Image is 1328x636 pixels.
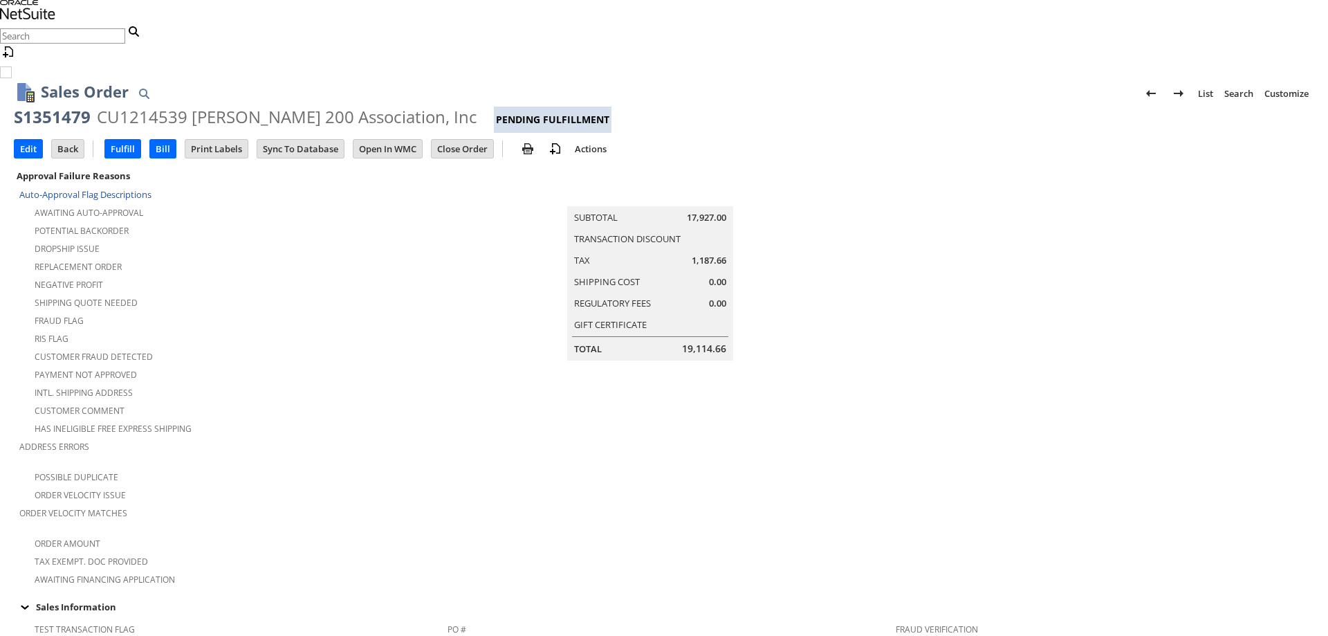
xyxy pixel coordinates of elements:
[574,318,647,331] a: Gift Certificate
[35,333,68,345] a: RIS flag
[257,140,344,158] input: Sync To Database
[14,167,442,185] div: Approval Failure Reasons
[574,233,681,245] a: Transaction Discount
[35,574,175,585] a: Awaiting Financing Application
[14,106,91,128] div: S1351479
[1219,82,1259,105] a: Search
[574,297,651,309] a: Regulatory Fees
[35,225,129,237] a: Potential Backorder
[35,279,103,291] a: Negative Profit
[682,342,726,356] span: 19,114.66
[35,261,122,273] a: Replacement Order
[569,143,612,155] a: Actions
[692,254,726,267] span: 1,187.66
[19,188,151,201] a: Auto-Approval Flag Descriptions
[15,140,42,158] input: Edit
[494,107,611,133] div: Pending Fulfillment
[97,106,477,128] div: CU1214539 [PERSON_NAME] 200 Association, Inc
[19,441,89,453] a: Address Errors
[574,275,640,288] a: Shipping Cost
[35,315,84,327] a: Fraud Flag
[567,184,733,206] caption: Summary
[35,405,124,417] a: Customer Comment
[35,538,100,549] a: Order Amount
[41,80,129,103] h1: Sales Order
[35,207,143,219] a: Awaiting Auto-Approval
[35,369,137,381] a: Payment not approved
[574,211,618,224] a: Subtotal
[432,140,493,158] input: Close Order
[574,343,602,355] a: Total
[35,387,133,399] a: Intl. Shipping Address
[125,23,142,39] svg: Search
[35,423,192,435] a: Has Ineligible Free Express Shipping
[136,85,152,102] img: Quick Find
[19,507,127,519] a: Order Velocity Matches
[14,598,1314,616] td: Sales Information
[574,254,590,266] a: Tax
[353,140,422,158] input: Open In WMC
[35,556,148,567] a: Tax Exempt. Doc Provided
[35,489,126,501] a: Order Velocity Issue
[150,140,176,158] input: Bill
[35,297,138,309] a: Shipping Quote Needed
[709,297,726,310] span: 0.00
[35,351,153,363] a: Customer Fraud Detected
[105,140,140,158] input: Fulfill
[709,275,726,289] span: 0.00
[52,140,84,158] input: Back
[1192,82,1219,105] a: List
[687,211,726,224] span: 17,927.00
[14,598,1309,616] div: Sales Information
[35,471,118,483] a: Possible Duplicate
[519,140,536,157] img: print.svg
[1143,85,1159,102] img: Previous
[1259,82,1314,105] a: Customize
[35,243,100,255] a: Dropship Issue
[547,140,564,157] img: add-record.svg
[185,140,248,158] input: Print Labels
[1170,85,1187,102] img: Next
